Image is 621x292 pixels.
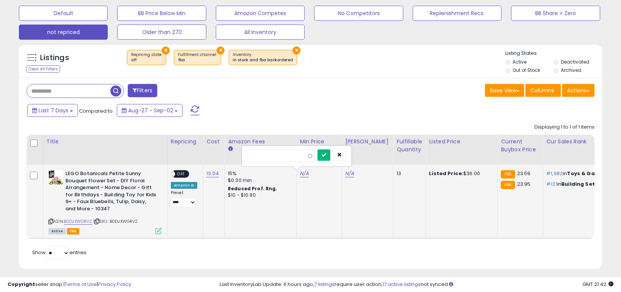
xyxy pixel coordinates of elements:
[517,170,531,177] span: 23.59
[562,84,595,97] button: Actions
[117,104,183,117] button: Aug-27 - Sep-02
[117,6,206,21] button: BB Price Below Min
[513,67,540,73] label: Out of Stock
[345,138,390,146] div: [PERSON_NAME]
[228,192,291,199] div: $10 - $10.90
[206,170,219,177] a: 13.04
[98,281,131,288] a: Privacy Policy
[413,6,502,21] button: Replenishment Recs.
[40,53,69,63] h5: Listings
[546,170,563,177] span: #1,982
[131,52,162,63] span: Repricing state :
[561,180,598,188] span: Building Sets
[175,171,187,177] span: OFF
[429,170,492,177] div: $36.00
[171,182,197,189] div: Amazon AI
[48,170,162,233] div: ASIN:
[93,218,138,224] span: | SKU: B0DJXWGRV2
[429,170,463,177] b: Listed Price:
[39,107,68,114] span: Last 7 Days
[314,281,335,288] a: 7 listings
[534,124,595,131] div: Displaying 1 to 1 of 1 items
[228,177,291,184] div: $0.30 min
[128,107,173,114] span: Aug-27 - Sep-02
[561,67,581,73] label: Archived
[561,59,589,65] label: Deactivated
[511,6,600,21] button: BB Share = Zero
[79,107,114,115] span: Compared to:
[19,6,108,21] button: Default
[171,190,197,207] div: Preset:
[567,170,607,177] span: Toys & Games
[26,65,60,73] div: Clear All Filters
[501,181,515,189] small: FBA
[128,84,157,97] button: Filters
[217,47,225,54] button: ×
[206,138,221,146] div: Cost
[546,180,557,188] span: #121
[131,57,162,63] div: off
[178,52,217,63] span: Fulfillment channel :
[396,170,420,177] div: 13
[546,181,620,188] p: in
[293,47,300,54] button: ×
[546,170,620,177] p: in
[233,52,293,63] span: Inventory :
[530,87,554,94] span: Columns
[65,281,97,288] a: Terms of Use
[314,6,403,21] button: No Competitors
[48,170,63,185] img: 51r03UBNZKL._SL40_.jpg
[383,281,421,288] a: 17 active listings
[178,57,217,63] div: fba
[300,170,309,177] a: N/A
[345,170,354,177] a: N/A
[582,281,613,288] span: 2025-09-10 21:42 GMT
[228,138,293,146] div: Amazon Fees
[27,104,78,117] button: Last 7 Days
[117,25,206,40] button: Older than 270
[8,281,131,288] div: seller snap | |
[220,281,613,288] div: Last InventoryLab Update: 6 hours ago, require user action, not synced.
[46,138,164,146] div: Title
[501,138,540,154] div: Current Buybox Price
[19,25,108,40] button: not repriced
[171,138,200,146] div: Repricing
[517,180,531,188] span: 23.95
[8,281,35,288] strong: Copyright
[216,6,305,21] button: Amazon Competes
[429,138,494,146] div: Listed Price
[513,59,527,65] label: Active
[48,228,66,235] span: All listings currently available for purchase on Amazon
[485,84,524,97] button: Save View
[300,138,339,146] div: Min Price
[505,50,602,57] p: Listing States:
[228,185,277,192] b: Reduced Prof. Rng.
[216,25,305,40] button: All Inventory
[228,170,291,177] div: 15%
[233,57,293,63] div: in stock and fba backordered
[64,218,92,225] a: B0DJXWGRV2
[162,47,170,54] button: ×
[67,228,80,235] span: FBA
[525,84,561,97] button: Columns
[65,170,157,214] b: LEGO Botanicals Petite Sunny Bouquet Flower Set - DIY Floral Arrangement - Home Decor - Gift for ...
[501,170,515,179] small: FBA
[32,249,87,256] span: Show: entries
[228,146,232,152] small: Amazon Fees.
[396,138,423,154] div: Fulfillable Quantity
